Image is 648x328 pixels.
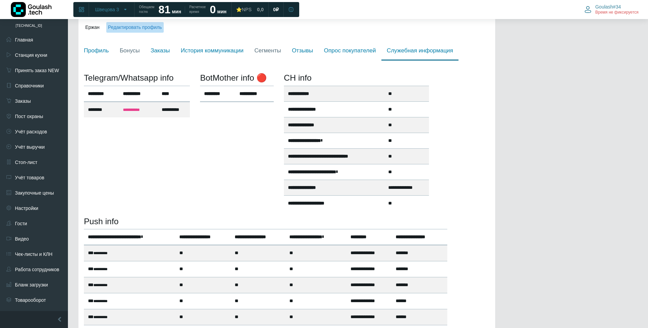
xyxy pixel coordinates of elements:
[232,3,268,16] a: ⭐NPS 0,0
[145,42,175,61] a: Заказы
[595,4,621,10] span: Goulash#34
[217,9,227,14] span: мин
[189,5,205,14] span: Расчетное время
[135,3,231,16] a: Обещаем гостю 81 мин Расчетное время 0 мин
[114,42,145,61] a: Бонусы
[200,73,274,83] h3: GuestsPlatforms
[242,7,252,12] span: NPS
[236,6,252,13] div: ⭐
[381,42,458,61] a: Служебная информация
[11,2,52,17] img: Логотип компании Goulash.tech
[269,3,283,16] a: 0 ₽
[175,42,249,61] a: История коммуникации
[276,6,279,13] span: ₽
[91,4,132,15] button: Швецова 3
[284,73,429,83] h3: ClickHouseData
[580,2,643,17] button: Goulash#34 Время не фиксируется
[158,3,170,16] strong: 81
[84,216,447,226] h3: GuestsToken
[78,42,114,61] a: Профиль
[273,6,276,13] span: 0
[95,6,119,13] span: Швецова 3
[139,5,154,14] span: Обещаем гостю
[172,9,181,14] span: мин
[319,42,381,61] a: Опрос покупателей
[106,22,164,33] a: Редактировать профиль
[84,73,190,83] h3: GuestExternalMessenger
[257,6,264,13] span: 0,0
[210,3,216,16] strong: 0
[78,20,495,34] div: Ержан
[249,42,286,61] a: Сегменты
[595,10,638,15] span: Время не фиксируется
[286,42,318,61] a: Отзывы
